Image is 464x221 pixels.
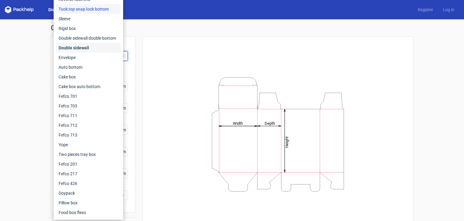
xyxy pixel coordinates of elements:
[56,14,121,24] div: Sleeve
[56,198,121,208] div: Pillow box
[56,150,121,159] div: Two pieces tray box
[56,208,121,217] div: Food box flexo
[51,24,413,31] h1: Generate new dieline
[56,101,121,111] div: Fefco 703
[56,130,121,140] div: Fefco 713
[56,159,121,169] div: Fefco 201
[56,120,121,130] div: Fefco 712
[265,121,275,125] tspan: Depth
[285,136,289,147] tspan: Height
[56,169,121,179] div: Fefco 217
[56,179,121,188] div: Fefco 426
[56,91,121,101] div: Fefco 701
[56,62,121,72] div: Auto bottom
[56,33,121,43] div: Double sidewall double bottom
[56,140,121,150] div: Yope
[56,188,121,198] div: Doypack
[413,7,438,13] a: Register
[233,121,243,125] tspan: Width
[56,43,121,53] div: Double sidewall
[56,82,121,91] div: Cake box auto bottom
[56,53,121,62] div: Envelope
[56,24,121,33] div: Rigid box
[438,7,459,13] a: Log in
[56,4,121,14] div: Tuck top snap lock bottom
[56,111,121,120] div: Fefco 711
[43,7,69,13] a: Dielines
[56,72,121,82] div: Cake box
